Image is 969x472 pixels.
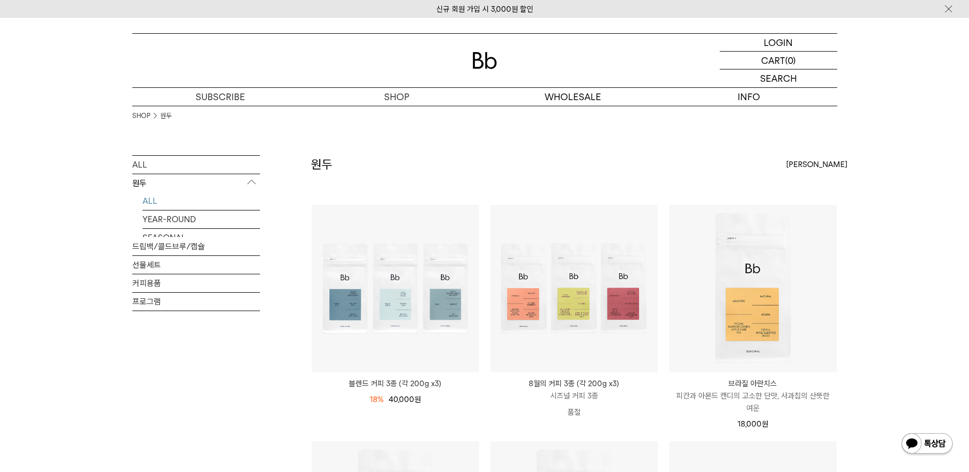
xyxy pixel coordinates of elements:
p: 원두 [132,174,260,193]
p: CART [761,52,785,69]
a: YEAR-ROUND [143,210,260,228]
a: 8월의 커피 3종 (각 200g x3) 시즈널 커피 3종 [490,377,658,402]
a: SHOP [309,88,485,106]
a: 신규 회원 가입 시 3,000원 할인 [436,5,533,14]
a: LOGIN [720,34,837,52]
p: LOGIN [764,34,793,51]
a: SHOP [132,111,150,121]
img: 브라질 아란치스 [669,205,837,372]
p: 피칸과 아몬드 캔디의 고소한 단맛, 사과칩의 산뜻한 여운 [669,390,837,414]
a: SUBSCRIBE [132,88,309,106]
img: 8월의 커피 3종 (각 200g x3) [490,205,658,372]
span: 원 [414,395,421,404]
p: INFO [661,88,837,106]
a: 드립백/콜드브루/캡슐 [132,238,260,255]
a: ALL [143,192,260,210]
p: WHOLESALE [485,88,661,106]
a: 브라질 아란치스 피칸과 아몬드 캔디의 고소한 단맛, 사과칩의 산뜻한 여운 [669,377,837,414]
img: 블렌드 커피 3종 (각 200g x3) [312,205,479,372]
p: 품절 [490,402,658,422]
p: 8월의 커피 3종 (각 200g x3) [490,377,658,390]
h2: 원두 [311,156,333,173]
p: 시즈널 커피 3종 [490,390,658,402]
a: 선물세트 [132,256,260,274]
span: 40,000 [389,395,421,404]
div: 18% [370,393,384,406]
a: ALL [132,156,260,174]
p: 브라질 아란치스 [669,377,837,390]
a: CART (0) [720,52,837,69]
span: 18,000 [738,419,768,429]
span: [PERSON_NAME] [786,158,847,171]
span: 원 [762,419,768,429]
img: 로고 [472,52,497,69]
a: 프로그램 [132,293,260,311]
img: 카카오톡 채널 1:1 채팅 버튼 [901,432,954,457]
p: (0) [785,52,796,69]
a: 블렌드 커피 3종 (각 200g x3) [312,377,479,390]
a: 커피용품 [132,274,260,292]
p: SEARCH [760,69,797,87]
a: SEASONAL [143,229,260,247]
a: 원두 [160,111,172,121]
